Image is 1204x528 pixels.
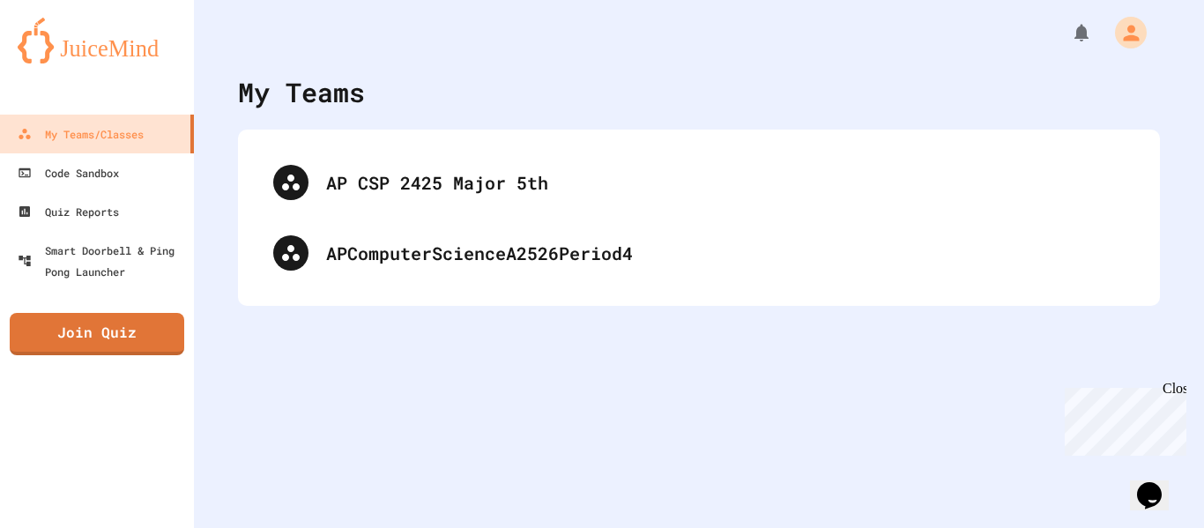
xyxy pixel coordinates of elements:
div: AP CSP 2425 Major 5th [326,169,1125,196]
img: logo-orange.svg [18,18,176,63]
div: APComputerScienceA2526Period4 [326,240,1125,266]
a: Join Quiz [10,313,184,355]
div: AP CSP 2425 Major 5th [256,147,1142,218]
div: Code Sandbox [18,162,119,183]
div: Quiz Reports [18,201,119,222]
div: My Teams/Classes [18,123,144,145]
div: My Notifications [1038,18,1096,48]
iframe: chat widget [1058,381,1186,456]
div: Smart Doorbell & Ping Pong Launcher [18,240,187,282]
div: APComputerScienceA2526Period4 [256,218,1142,288]
div: Chat with us now!Close [7,7,122,112]
iframe: chat widget [1130,457,1186,510]
div: My Teams [238,72,365,112]
div: My Account [1096,12,1151,53]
